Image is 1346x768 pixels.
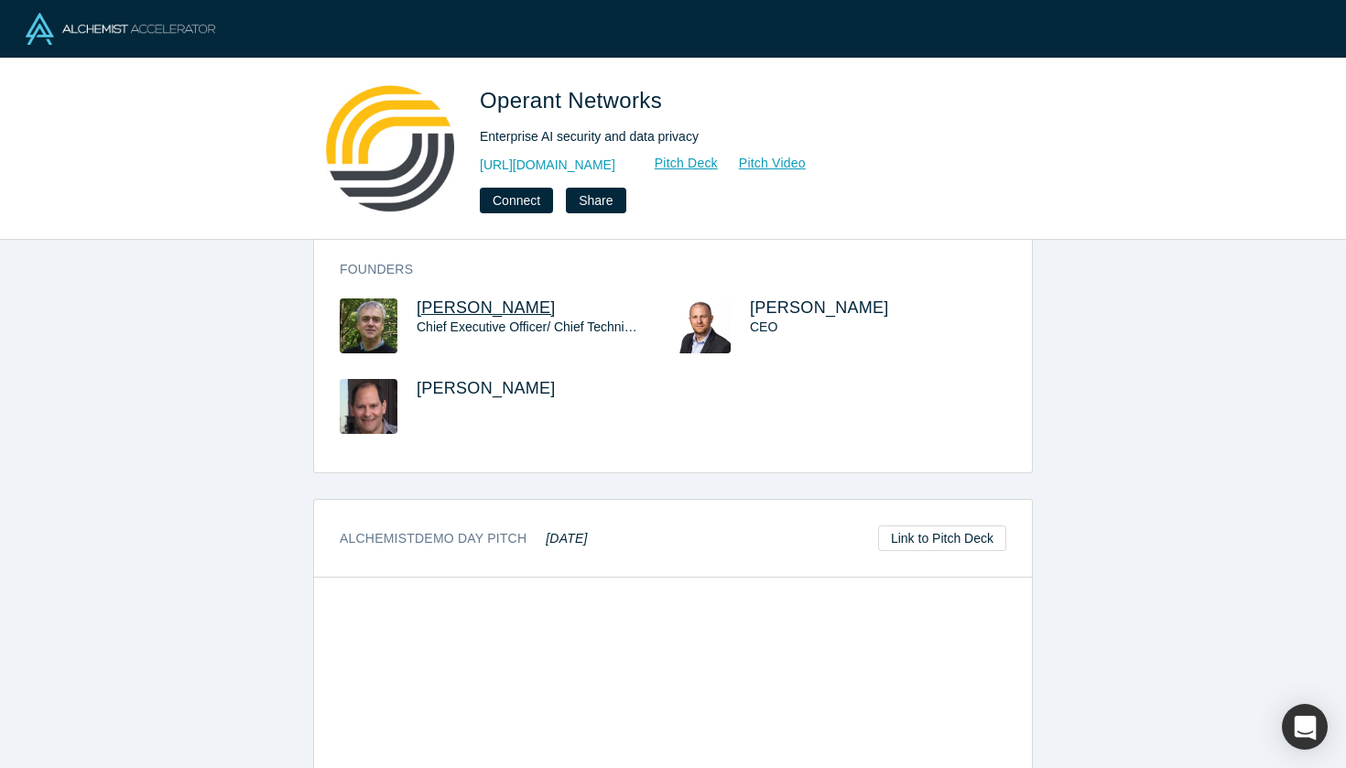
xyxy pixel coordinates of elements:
[340,260,981,279] h3: Founders
[480,188,553,213] button: Connect
[340,298,397,353] img: Randy King's Profile Image
[480,88,668,113] span: Operant Networks
[750,298,889,317] a: [PERSON_NAME]
[635,153,719,174] a: Pitch Deck
[480,127,993,146] div: Enterprise AI security and data privacy
[26,13,215,45] img: Alchemist Logo
[326,84,454,212] img: Operant Networks's Logo
[546,531,587,546] em: [DATE]
[719,153,807,174] a: Pitch Video
[566,188,625,213] button: Share
[878,525,1006,551] a: Link to Pitch Deck
[417,319,681,334] span: Chief Executive Officer/ Chief Technical Officer
[673,298,731,353] img: Keith Rose's Profile Image
[750,319,777,334] span: CEO
[417,298,556,317] a: [PERSON_NAME]
[480,156,615,175] a: [URL][DOMAIN_NAME]
[340,529,588,548] h3: Alchemist Demo Day Pitch
[340,379,397,434] img: Dave Bass's Profile Image
[417,379,556,397] a: [PERSON_NAME]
